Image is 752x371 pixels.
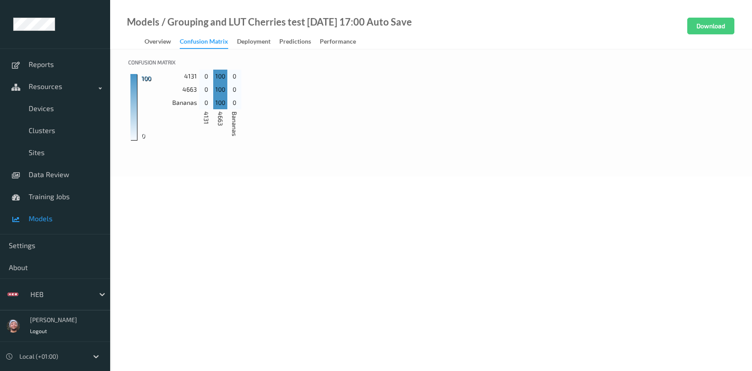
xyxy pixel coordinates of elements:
button: Download [687,18,734,34]
label: Confusion matrix [128,58,734,66]
div: 100 [213,70,227,83]
div: 0 [199,70,213,83]
span: 0 [141,131,145,140]
a: Confusion matrix [180,36,237,49]
a: Models [127,18,159,26]
div: Predictions [279,37,311,48]
span: 4663 [216,111,225,126]
a: Predictions [279,36,320,48]
div: 4663 [128,83,199,96]
div: 0 [227,83,241,96]
div: Deployment [237,37,270,48]
div: / Grouping and LUT Cherries test [DATE] 17:00 Auto Save [159,18,412,26]
span: 4131 [202,111,211,124]
a: Overview [144,36,180,48]
div: Confusion matrix [180,37,228,49]
div: 0 [227,96,241,109]
div: 0 [199,96,213,109]
div: 100 [213,96,227,109]
div: Performance [320,37,356,48]
div: 0 [227,70,241,83]
div: 4131 [128,70,199,83]
div: Bananas [128,96,199,109]
div: Overview [144,37,171,48]
a: Deployment [237,36,279,48]
span: 100 [141,74,151,83]
span: Bananas [230,111,239,136]
div: 100 [213,83,227,96]
a: Performance [320,36,365,48]
div: 0 [199,83,213,96]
